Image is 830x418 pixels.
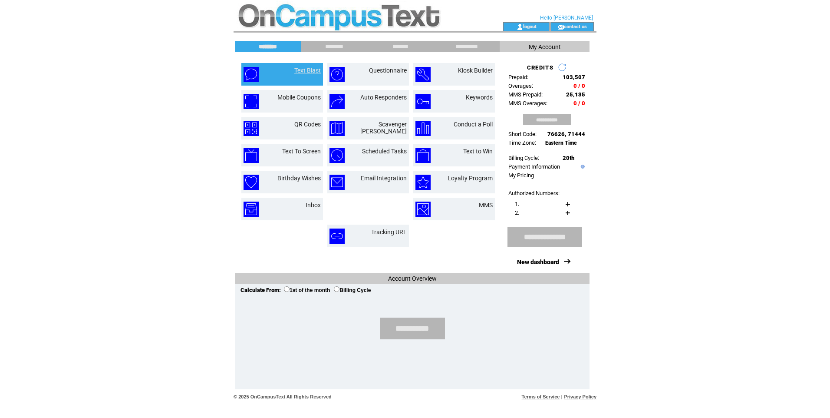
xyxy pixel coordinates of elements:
span: 20th [563,155,574,161]
span: MMS Prepaid: [508,91,543,98]
span: Account Overview [388,275,437,282]
a: Keywords [466,94,493,101]
img: keywords.png [415,94,431,109]
a: Scavenger [PERSON_NAME] [360,121,407,135]
img: conduct-a-poll.png [415,121,431,136]
a: Mobile Coupons [277,94,321,101]
img: kiosk-builder.png [415,67,431,82]
a: Text To Screen [282,148,321,155]
img: scavenger-hunt.png [329,121,345,136]
a: QR Codes [294,121,321,128]
span: 103,507 [563,74,585,80]
span: Calculate From: [240,287,281,293]
span: 2. [515,209,519,216]
a: Tracking URL [371,229,407,236]
label: Billing Cycle [334,287,371,293]
a: Terms of Service [522,394,560,399]
input: Billing Cycle [334,286,339,292]
a: Inbox [306,202,321,209]
span: 0 / 0 [573,83,585,89]
a: contact us [564,23,587,29]
span: Hello [PERSON_NAME] [540,15,593,21]
a: logout [523,23,537,29]
img: email-integration.png [329,175,345,190]
img: loyalty-program.png [415,175,431,190]
span: Prepaid: [508,74,528,80]
a: Email Integration [361,175,407,182]
a: MMS [479,202,493,209]
span: Short Code: [508,131,537,137]
span: Eastern Time [545,140,577,146]
span: © 2025 OnCampusText All Rights Reserved [234,394,332,399]
a: Questionnaire [369,67,407,74]
span: Overages: [508,83,533,89]
img: tracking-url.png [329,229,345,244]
img: mobile-coupons.png [244,94,259,109]
span: 0 / 0 [573,100,585,106]
a: Scheduled Tasks [362,148,407,155]
span: | [561,394,563,399]
a: Text Blast [294,67,321,74]
img: qr-codes.png [244,121,259,136]
img: scheduled-tasks.png [329,148,345,163]
img: contact_us_icon.gif [557,23,564,30]
span: 1. [515,201,519,207]
span: Time Zone: [508,139,536,146]
span: Authorized Numbers: [508,190,560,196]
a: Auto Responders [360,94,407,101]
span: CREDITS [527,64,553,71]
img: questionnaire.png [329,67,345,82]
img: mms.png [415,202,431,217]
img: text-to-win.png [415,148,431,163]
a: Privacy Policy [564,394,596,399]
img: help.gif [579,165,585,169]
label: 1st of the month [284,287,330,293]
a: Kiosk Builder [458,67,493,74]
img: birthday-wishes.png [244,175,259,190]
a: New dashboard [517,259,559,265]
span: My Account [529,43,561,50]
span: MMS Overages: [508,100,547,106]
a: Birthday Wishes [277,175,321,182]
img: text-blast.png [244,67,259,82]
img: account_icon.gif [517,23,523,30]
img: auto-responders.png [329,94,345,109]
img: text-to-screen.png [244,148,259,163]
img: inbox.png [244,202,259,217]
span: Billing Cycle: [508,155,539,161]
input: 1st of the month [284,286,290,292]
span: 76626, 71444 [547,131,585,137]
a: Payment Information [508,163,560,170]
a: Text to Win [463,148,493,155]
a: Loyalty Program [448,175,493,182]
a: Conduct a Poll [454,121,493,128]
a: My Pricing [508,172,534,179]
span: 25,135 [566,91,585,98]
